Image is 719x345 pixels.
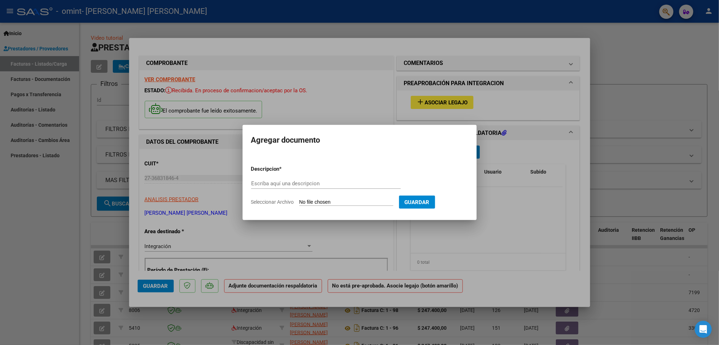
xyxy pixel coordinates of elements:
[251,199,294,205] span: Seleccionar Archivo
[405,199,430,206] span: Guardar
[251,133,468,147] h2: Agregar documento
[695,321,712,338] div: Open Intercom Messenger
[399,196,435,209] button: Guardar
[251,165,316,173] p: Descripcion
